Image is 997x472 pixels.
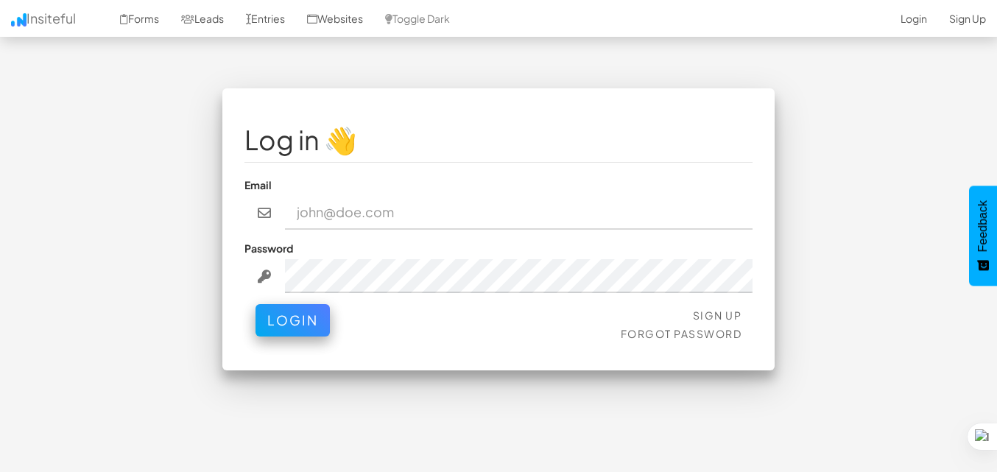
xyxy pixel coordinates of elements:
label: Email [244,177,272,192]
button: Feedback - Show survey [969,186,997,286]
img: icon.png [11,13,27,27]
label: Password [244,241,293,256]
a: Forgot Password [621,327,742,340]
input: john@doe.com [285,196,753,230]
span: Feedback [976,200,990,252]
button: Login [256,304,330,337]
h1: Log in 👋 [244,125,753,155]
a: Sign Up [693,309,742,322]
